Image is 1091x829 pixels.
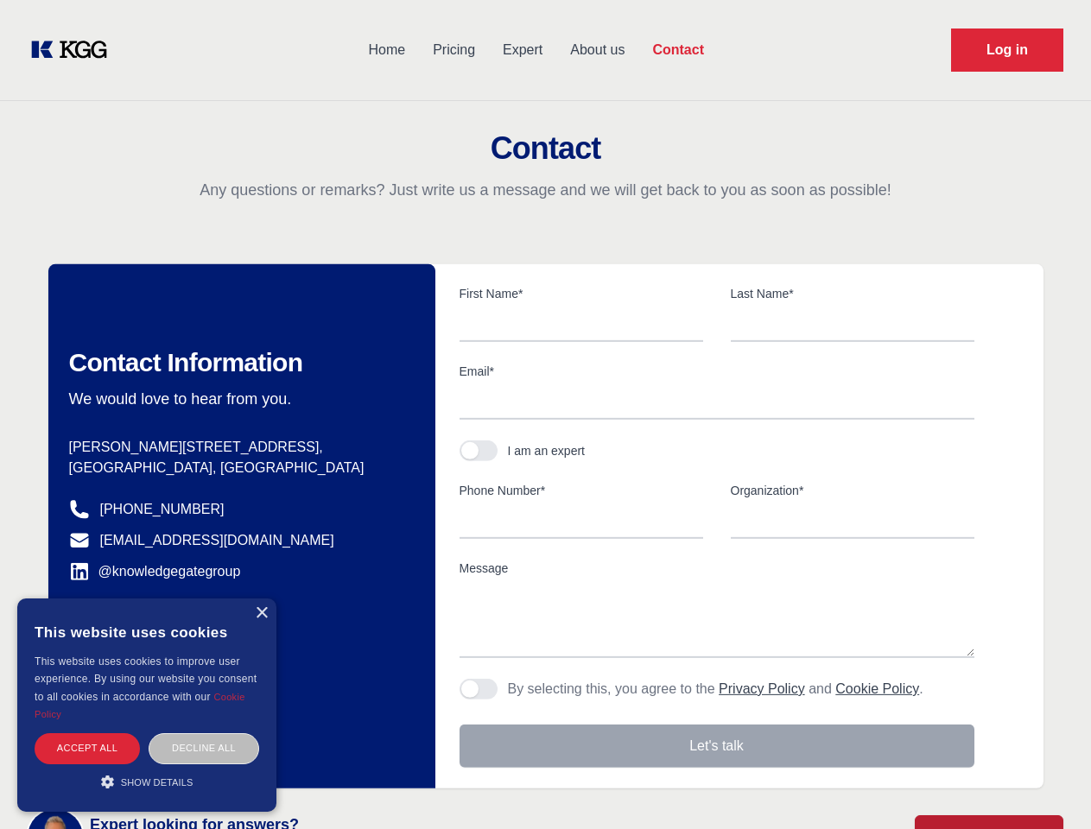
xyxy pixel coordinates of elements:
a: Pricing [419,28,489,73]
label: Phone Number* [460,482,703,499]
div: Decline all [149,733,259,763]
span: Show details [121,777,193,788]
iframe: Chat Widget [1005,746,1091,829]
a: Expert [489,28,556,73]
button: Let's talk [460,725,974,768]
a: Privacy Policy [719,681,805,696]
a: Cookie Policy [35,692,245,719]
div: This website uses cookies [35,611,259,653]
a: [EMAIL_ADDRESS][DOMAIN_NAME] [100,530,334,551]
a: Request Demo [951,28,1063,72]
label: First Name* [460,285,703,302]
div: I am an expert [508,442,586,459]
a: Home [354,28,419,73]
div: Accept all [35,733,140,763]
h2: Contact [21,131,1070,166]
p: Any questions or remarks? Just write us a message and we will get back to you as soon as possible! [21,180,1070,200]
div: Close [255,607,268,620]
label: Message [460,560,974,577]
a: About us [556,28,638,73]
p: [PERSON_NAME][STREET_ADDRESS], [69,437,408,458]
span: This website uses cookies to improve user experience. By using our website you consent to all coo... [35,655,257,703]
label: Email* [460,363,974,380]
p: [GEOGRAPHIC_DATA], [GEOGRAPHIC_DATA] [69,458,408,478]
label: Last Name* [731,285,974,302]
h2: Contact Information [69,347,408,378]
p: By selecting this, you agree to the and . [508,679,923,699]
a: Contact [638,28,718,73]
a: KOL Knowledge Platform: Talk to Key External Experts (KEE) [28,36,121,64]
a: [PHONE_NUMBER] [100,499,225,520]
a: @knowledgegategroup [69,561,241,582]
a: Cookie Policy [835,681,919,696]
p: We would love to hear from you. [69,389,408,409]
div: Show details [35,773,259,790]
label: Organization* [731,482,974,499]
